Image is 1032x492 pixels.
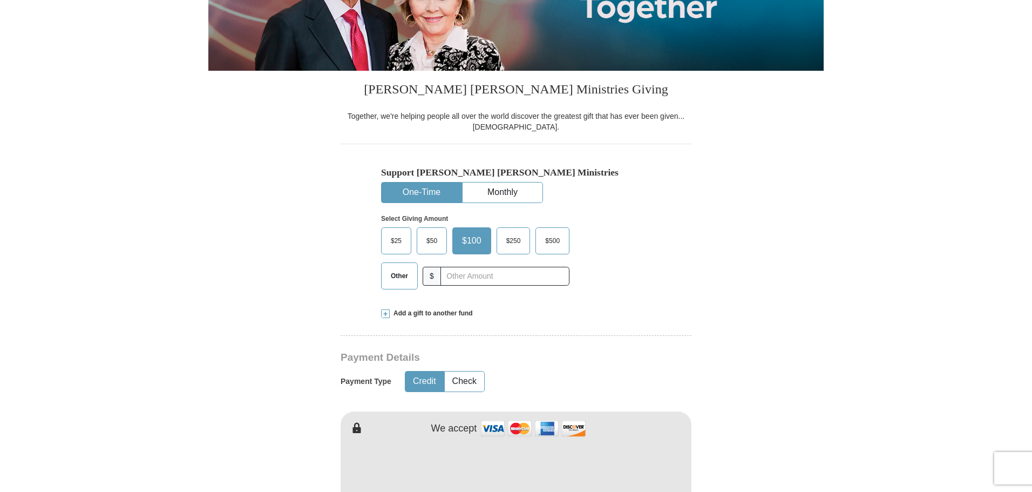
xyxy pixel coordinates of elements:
span: Other [385,268,413,284]
span: $250 [501,233,526,249]
h4: We accept [431,423,477,435]
span: $100 [457,233,487,249]
button: One-Time [382,183,461,203]
img: credit cards accepted [479,417,587,440]
strong: Select Giving Amount [381,215,448,223]
button: Credit [405,372,444,392]
button: Check [445,372,484,392]
h5: Payment Type [341,377,391,386]
span: $50 [421,233,443,249]
h5: Support [PERSON_NAME] [PERSON_NAME] Ministries [381,167,651,178]
h3: Payment Details [341,352,616,364]
button: Monthly [463,183,542,203]
input: Other Amount [440,267,569,286]
span: $500 [540,233,565,249]
span: $25 [385,233,407,249]
span: $ [423,267,441,286]
span: Add a gift to another fund [390,309,473,318]
div: Together, we're helping people all over the world discover the greatest gift that has ever been g... [341,111,691,132]
h3: [PERSON_NAME] [PERSON_NAME] Ministries Giving [341,71,691,111]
